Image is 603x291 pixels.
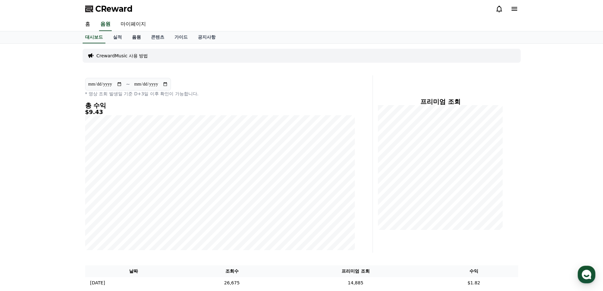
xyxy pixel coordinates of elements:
th: 날짜 [85,265,182,277]
span: CReward [95,4,133,14]
h5: $9.43 [85,109,355,115]
p: * 영상 조회 발생일 기준 D+3일 이후 확인이 가능합니다. [85,91,355,97]
span: 설정 [98,210,105,215]
h4: 총 수익 [85,102,355,109]
td: $1.82 [430,277,518,289]
span: 대화 [58,211,66,216]
td: 14,885 [281,277,430,289]
a: 대화 [42,201,82,217]
th: 프리미엄 조회 [281,265,430,277]
p: ~ [126,80,130,88]
a: 음원 [99,18,112,31]
a: 콘텐츠 [146,31,169,43]
span: 홈 [20,210,24,215]
h4: 프리미엄 조회 [378,98,503,105]
a: 대시보드 [83,31,105,43]
a: CrewardMusic 사용 방법 [97,53,148,59]
a: 마이페이지 [116,18,151,31]
a: CReward [85,4,133,14]
th: 수익 [430,265,518,277]
th: 조회수 [182,265,282,277]
a: 홈 [2,201,42,217]
p: [DATE] [90,280,105,286]
a: 가이드 [169,31,193,43]
a: 홈 [80,18,95,31]
a: 음원 [127,31,146,43]
a: 설정 [82,201,122,217]
td: 26,675 [182,277,282,289]
a: 실적 [108,31,127,43]
a: 공지사항 [193,31,221,43]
